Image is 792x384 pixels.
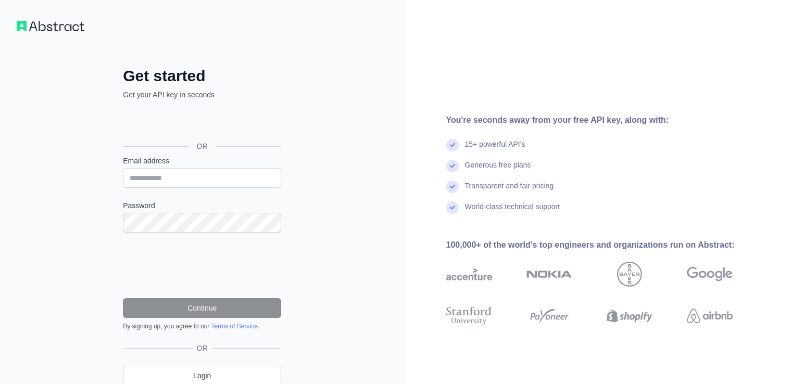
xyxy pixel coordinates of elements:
label: Password [123,200,281,211]
div: 15+ powerful API's [465,139,525,160]
h2: Get started [123,67,281,85]
img: accenture [446,262,492,287]
button: Continue [123,298,281,318]
div: Generous free plans [465,160,531,181]
p: Get your API key in seconds [123,89,281,100]
img: google [687,262,733,287]
img: airbnb [687,304,733,327]
img: payoneer [526,304,572,327]
img: bayer [617,262,642,287]
a: Terms of Service [211,323,257,330]
img: check mark [446,201,459,214]
span: OR [188,141,216,151]
img: shopify [607,304,652,327]
img: Workflow [17,21,84,31]
div: World-class technical support [465,201,560,222]
img: check mark [446,139,459,151]
iframe: reCAPTCHA [123,245,281,286]
img: nokia [526,262,572,287]
img: check mark [446,181,459,193]
div: By signing up, you agree to our . [123,322,281,330]
div: Transparent and fair pricing [465,181,554,201]
div: You're seconds away from your free API key, along with: [446,114,766,126]
span: OR [193,343,212,353]
img: check mark [446,160,459,172]
iframe: Sign in with Google Button [118,111,284,134]
div: 100,000+ of the world's top engineers and organizations run on Abstract: [446,239,766,251]
img: stanford university [446,304,492,327]
label: Email address [123,156,281,166]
